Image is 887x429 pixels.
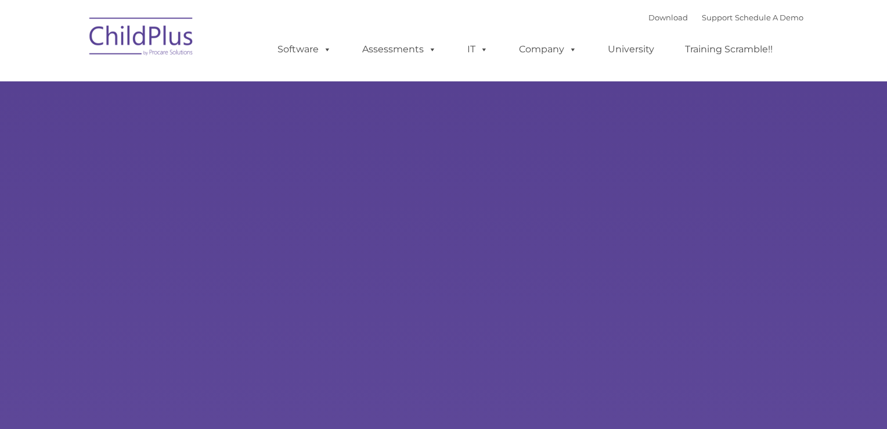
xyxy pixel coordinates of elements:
a: Support [702,13,733,22]
a: Download [648,13,688,22]
a: Software [266,38,343,61]
img: ChildPlus by Procare Solutions [84,9,200,67]
a: Company [507,38,589,61]
a: Schedule A Demo [735,13,803,22]
a: Training Scramble!! [673,38,784,61]
a: Assessments [351,38,448,61]
a: University [596,38,666,61]
a: IT [456,38,500,61]
font: | [648,13,803,22]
